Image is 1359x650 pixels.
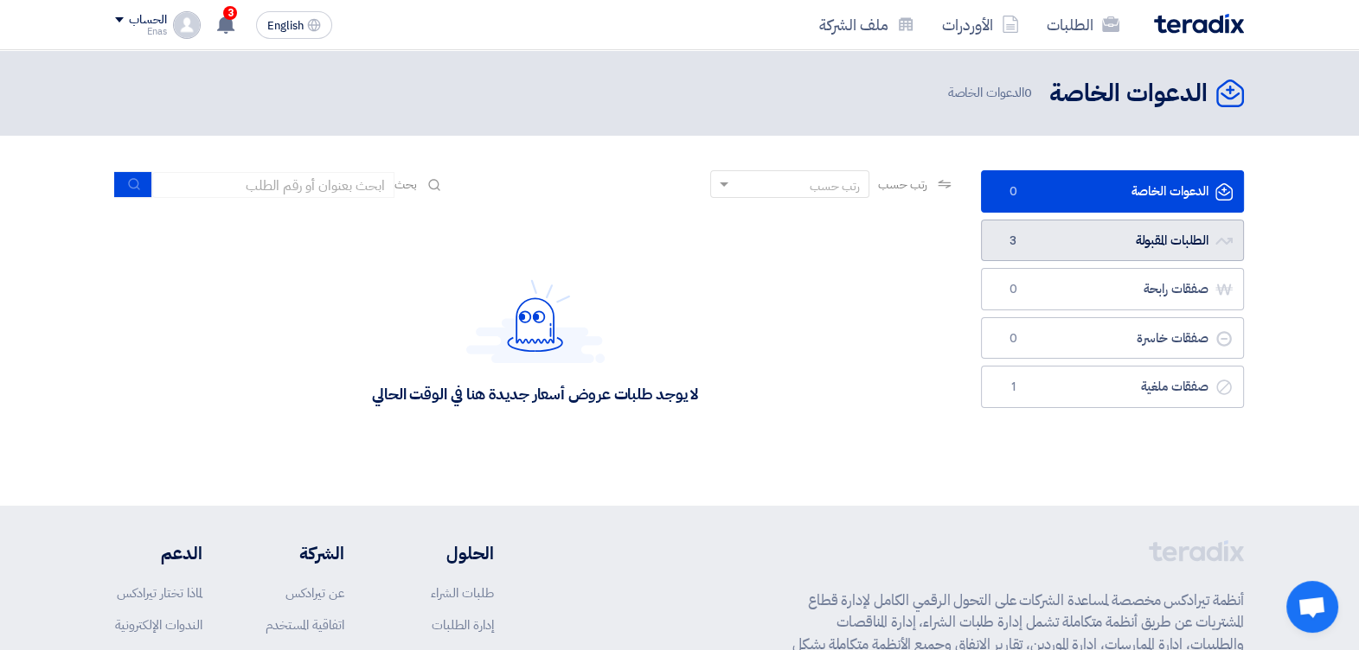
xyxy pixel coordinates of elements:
button: English [256,11,332,39]
a: عن تيرادكس [285,583,344,602]
span: بحث [394,175,417,194]
div: Open chat [1286,581,1338,633]
span: 0 [1003,183,1023,201]
li: الحلول [396,540,494,566]
div: رتب حسب [810,177,860,195]
a: الطلبات [1033,4,1133,45]
a: الندوات الإلكترونية [115,615,202,634]
a: إدارة الطلبات [432,615,494,634]
div: Enas [115,27,166,36]
span: 0 [1003,281,1023,298]
li: الدعم [115,540,202,566]
span: رتب حسب [878,175,927,194]
a: صفقات ملغية1 [981,366,1244,408]
span: English [267,20,304,32]
a: الدعوات الخاصة0 [981,170,1244,213]
a: الأوردرات [928,4,1033,45]
span: 3 [223,6,237,20]
a: ملف الشركة [805,4,928,45]
span: 0 [1003,330,1023,347]
a: لماذا تختار تيرادكس [117,583,202,602]
a: اتفاقية المستخدم [266,615,344,634]
span: 1 [1003,379,1023,396]
a: الطلبات المقبولة3 [981,220,1244,262]
span: الدعوات الخاصة [947,83,1035,103]
img: Hello [466,279,605,363]
img: Teradix logo [1154,14,1244,34]
span: 0 [1024,83,1032,102]
li: الشركة [254,540,344,566]
a: صفقات خاسرة0 [981,317,1244,360]
div: الحساب [129,13,166,28]
div: لا يوجد طلبات عروض أسعار جديدة هنا في الوقت الحالي [372,384,698,404]
img: profile_test.png [173,11,201,39]
h2: الدعوات الخاصة [1049,77,1208,111]
a: طلبات الشراء [431,583,494,602]
span: 3 [1003,233,1023,250]
input: ابحث بعنوان أو رقم الطلب [152,172,394,198]
a: صفقات رابحة0 [981,268,1244,310]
